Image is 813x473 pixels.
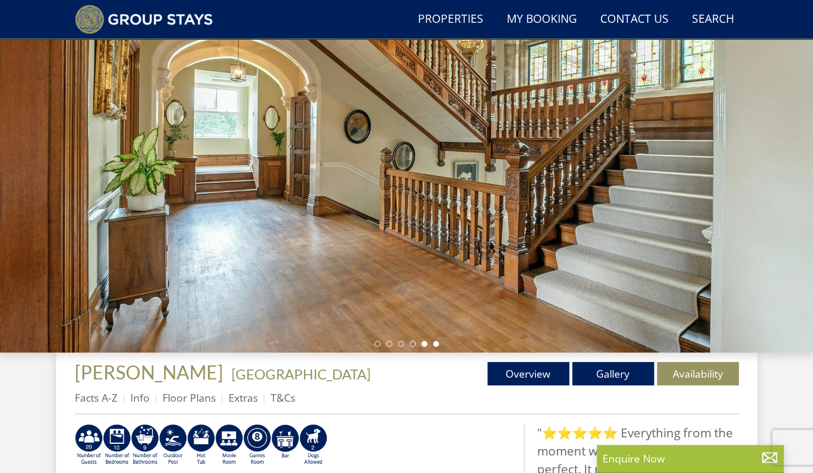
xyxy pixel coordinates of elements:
span: [PERSON_NAME] [75,361,223,384]
a: Facts A-Z [75,391,117,405]
a: Contact Us [596,6,673,33]
a: [GEOGRAPHIC_DATA] [231,365,371,382]
img: AD_4nXf5HeMvqMpcZ0fO9nf7YF2EIlv0l3oTPRmiQvOQ93g4dO1Y4zXKGJcBE5M2T8mhAf-smX-gudfzQQnK9-uH4PEbWu2YP... [215,424,243,466]
a: Availability [657,362,739,385]
a: Gallery [572,362,654,385]
a: Floor Plans [162,391,216,405]
img: AD_4nXdWqVCnBg10fb8BhfRnDvRxXrTvSxTQoo3uUD6D-xajRrua31Icvlas-6VFe5G0oUgzcgZ5ApX6gy3Myr_V1u0EyZ1lh... [103,424,131,466]
a: T&Cs [271,391,295,405]
img: AD_4nXe7iB218OH18IOoviZowWN64NSzklPBDmJ0dxKeJpZ2JOfvS1VdKHcU4GZpvWLGgcyLnvj9nQOCh1raCsKD7OiAc2wvr... [131,424,159,466]
a: My Booking [502,6,582,33]
a: Overview [487,362,569,385]
p: Enquire Now [603,451,778,466]
img: AD_4nXdrZMsjcYNLGsKuA84hRzvIbesVCpXJ0qqnwZoX5ch9Zjv73tWe4fnFRs2gJ9dSiUubhZXckSJX_mqrZBmYExREIfryF... [243,424,271,466]
img: AD_4nXeBFFc1K0eOTDAlvVO1P0IOqWiVegenvmn6BDe02G0SBvk12HgeByb4jcctb18YsyNpbMl9Mnxn_yJ6891uk77ExVeyF... [75,424,103,466]
img: Group Stays [75,5,213,34]
a: Extras [229,391,258,405]
a: Properties [413,6,488,33]
a: Info [130,391,150,405]
a: [PERSON_NAME] [75,361,227,384]
img: AD_4nXe7_8LrJK20fD9VNWAdfykBvHkWcczWBt5QOadXbvIwJqtaRaRf-iI0SeDpMmH1MdC9T1Vy22FMXzzjMAvSuTB5cJ7z5... [299,424,327,466]
span: - [227,365,371,382]
img: AD_4nXcpX5uDwed6-YChlrI2BYOgXwgg3aqYHOhRm0XfZB-YtQW2NrmeCr45vGAfVKUq4uWnc59ZmEsEzoF5o39EWARlT1ewO... [187,424,215,466]
a: Search [687,6,739,33]
img: AD_4nXeoESQrZGdLy00R98_kogwygo_PeSlIimS8SmfE5_YPERmXwKu8rsJULnYuMdgFHiEpzhh4OkqO_G8iXldKifRlISpq9... [271,424,299,466]
img: AD_4nXcBX9XWtisp1r4DyVfkhddle_VH6RrN3ygnUGrVnOmGqceGfhBv6nsUWs_M_dNMWm8jx42xDa-T6uhWOyA-wOI6XtUTM... [159,424,187,466]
